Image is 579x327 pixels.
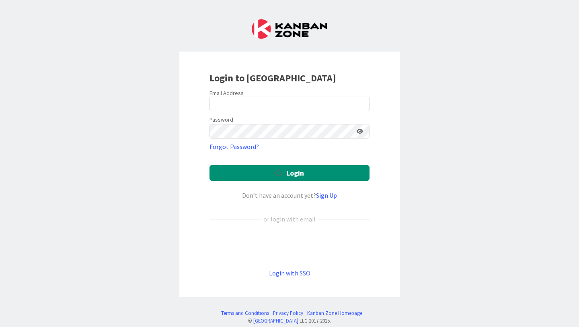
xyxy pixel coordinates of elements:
[273,309,303,317] a: Privacy Policy
[261,214,318,224] div: or login with email
[209,89,244,97] label: Email Address
[209,116,233,124] label: Password
[316,191,337,199] a: Sign Up
[217,317,362,325] div: © LLC 2017- 2025 .
[252,19,327,39] img: Kanban Zone
[253,317,298,324] a: [GEOGRAPHIC_DATA]
[209,165,370,181] button: Login
[307,309,362,317] a: Kanban Zone Homepage
[209,72,336,84] b: Login to [GEOGRAPHIC_DATA]
[269,269,310,277] a: Login with SSO
[209,190,370,200] div: Don’t have an account yet?
[221,309,269,317] a: Terms and Conditions
[209,142,259,151] a: Forgot Password?
[205,237,374,255] iframe: Sign in with Google Button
